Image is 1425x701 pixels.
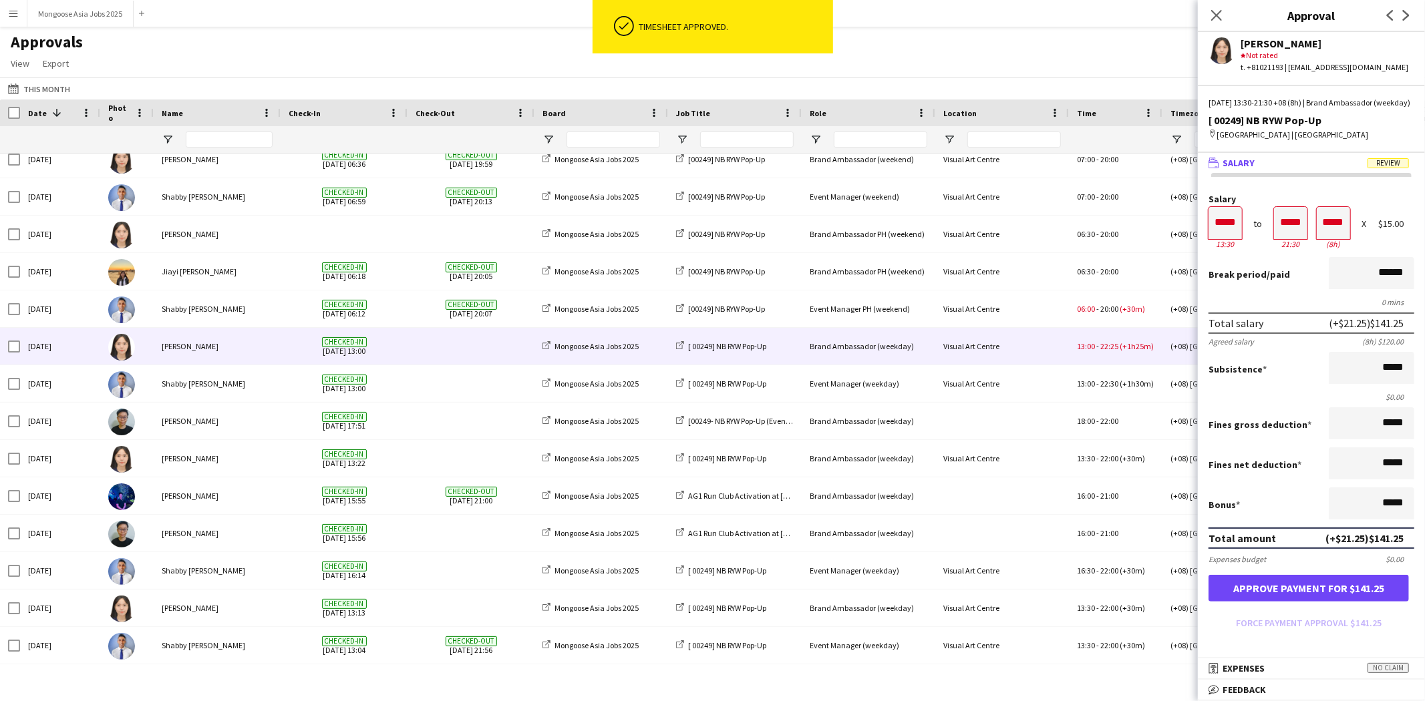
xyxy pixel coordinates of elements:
div: Shabby [PERSON_NAME] [154,627,281,664]
div: Not rated [1241,49,1408,61]
span: - [1096,453,1099,463]
span: Checked-out [446,262,497,272]
div: Event Manager PH (weekend) [802,290,935,327]
span: Checked-in [322,487,367,497]
div: Brand Ambassador PH (weekend) [802,216,935,252]
input: Role Filter Input [834,132,927,148]
mat-expansion-panel-header: Feedback [1198,680,1425,700]
div: to [1254,219,1263,229]
div: [DATE] [20,627,100,664]
span: (+30m) [1120,603,1145,613]
div: Total salary [1209,316,1263,330]
span: Mongoose Asia Jobs 2025 [555,379,639,389]
span: [DATE] 13:00 [289,328,400,365]
a: Mongoose Asia Jobs 2025 [542,491,639,501]
span: Check-In [289,108,321,118]
span: (+30m) [1120,304,1145,314]
div: Brand Ambassador (weekday) [802,328,935,365]
span: Name [162,108,183,118]
span: Checked-in [322,262,367,272]
button: Open Filter Menu [1170,134,1182,146]
span: [DATE] 13:13 [289,590,400,626]
mat-expansion-panel-header: SalaryReview [1198,153,1425,173]
div: Visual Art Centre [935,290,1069,327]
span: 21:00 [1100,491,1118,501]
input: Name Filter Input [186,132,273,148]
a: [00249] NB RYW Pop-Up [676,229,765,239]
span: 16:00 [1077,491,1095,501]
div: [PERSON_NAME] [154,477,281,514]
div: Brand Ambassador PH (weekend) [802,253,935,290]
div: [DATE] [20,552,100,589]
span: - [1096,229,1099,239]
div: Visual Art Centre [935,253,1069,290]
span: 22:30 [1100,379,1118,389]
input: Job Title Filter Input [700,132,794,148]
span: [ 00249] NB RYW Pop-Up [688,379,766,389]
div: Event Manager (weekday) [802,627,935,664]
div: Brand Ambassador (weekday) [802,477,935,514]
div: Brand Ambassador (weekday) [802,440,935,477]
span: Checked-out [446,188,497,198]
span: Mongoose Asia Jobs 2025 [555,304,639,314]
span: 06:30 [1077,229,1095,239]
div: [DATE] [20,290,100,327]
span: 07:00 [1077,192,1095,202]
span: No claim [1368,663,1409,673]
span: 20:00 [1100,229,1118,239]
span: Checked-out [446,487,497,497]
span: Mongoose Asia Jobs 2025 [555,603,639,613]
input: Location Filter Input [967,132,1061,148]
a: Mongoose Asia Jobs 2025 [542,266,639,276]
span: [ 00249] NB RYW Pop-Up [688,565,766,575]
img: Ngar Hoon Ng [108,521,135,547]
div: [DATE] [20,178,100,215]
img: Shabby A. Malik [108,296,135,323]
div: Event Manager (weekday) [802,365,935,402]
div: [DATE] [20,328,100,365]
div: (+08) [GEOGRAPHIC_DATA] [1162,664,1316,701]
span: Check-Out [416,108,455,118]
span: Role [810,108,826,118]
span: Expenses [1223,662,1265,674]
div: [PERSON_NAME] [154,141,281,178]
button: Open Filter Menu [810,134,822,146]
div: [PERSON_NAME] [154,515,281,551]
span: [DATE] 20:13 [416,178,526,215]
div: [DATE] [20,477,100,514]
span: 06:30 [1077,266,1095,276]
span: [DATE] 13:22 [289,440,400,477]
span: Mongoose Asia Jobs 2025 [555,266,639,276]
a: AG1 Run Club Activation at [GEOGRAPHIC_DATA] [676,528,854,538]
div: [DATE] [20,590,100,626]
span: Mongoose Asia Jobs 2025 [555,491,639,501]
div: (+08) [GEOGRAPHIC_DATA] [1162,440,1316,477]
span: Mongoose Asia Jobs 2025 [555,341,639,351]
label: Salary [1209,194,1414,204]
span: - [1096,640,1099,650]
span: [DATE] 06:18 [289,253,400,290]
div: Shabby [PERSON_NAME] [154,178,281,215]
div: [PERSON_NAME] [154,440,281,477]
div: Visual Art Centre [935,664,1069,701]
div: Visual Art Centre [935,141,1069,178]
span: - [1096,379,1099,389]
span: Date [28,108,47,118]
div: Total amount [1209,531,1276,545]
img: Shabby A. Malik [108,184,135,211]
span: 06:00 [1077,304,1095,314]
span: Checked-out [446,300,497,310]
span: 20:00 [1100,266,1118,276]
a: [ 00249] NB RYW Pop-Up [676,341,766,351]
span: Mongoose Asia Jobs 2025 [555,565,639,575]
span: Location [943,108,977,118]
div: Visual Art Centre [935,440,1069,477]
div: Visual Art Centre [935,216,1069,252]
span: [ 00249] NB RYW Pop-Up [688,453,766,463]
div: Brand Ambassador (weekday) [802,515,935,551]
div: (+$21.25) $141.25 [1329,316,1404,330]
span: [00249] NB RYW Pop-Up [688,154,765,164]
a: [00249- NB RYW Pop-Up (Evening) [676,416,799,426]
button: Mongoose Asia Jobs 2025 [27,1,134,27]
span: [DATE] 21:00 [416,477,526,514]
